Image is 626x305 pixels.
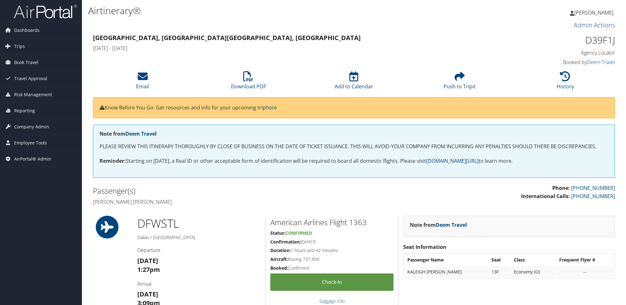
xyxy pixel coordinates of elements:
[14,38,25,54] span: Trips
[491,49,615,56] h4: Agency Locator
[488,254,510,266] th: Seat
[266,104,277,111] a: here
[571,193,615,200] a: [PHONE_NUMBER]
[335,75,373,90] a: Add to Calendar
[14,87,52,103] span: Risk Management
[410,221,467,228] strong: Note from
[137,247,261,254] h4: Departure
[426,157,479,164] a: [DOMAIN_NAME][URL]
[14,22,40,38] span: Dashboards
[14,71,47,86] span: Travel Approval
[100,104,608,112] p: Know Before You Go: Get resources and info for your upcoming trip
[93,33,361,42] strong: [GEOGRAPHIC_DATA], [GEOGRAPHIC_DATA] [GEOGRAPHIC_DATA], [GEOGRAPHIC_DATA]
[93,198,349,205] h4: [PERSON_NAME] [PERSON_NAME]
[100,143,608,151] p: PLEASE REVIEW THIS ITINERARY THOROUGHLY BY CLOSE OF BUSINESS ON THE DATE OF TICKET ISSUANCE. THIS...
[270,265,393,271] h5: Confirmed
[137,265,160,274] strong: 1:27pm
[404,254,488,266] th: Passenger Name
[270,247,393,254] h5: 1 hours and 42 minutes
[491,33,615,47] h1: D39F1J
[93,45,482,52] h4: [DATE] - [DATE]
[14,4,77,19] img: airportal-logo.png
[403,243,446,250] strong: Seat Information
[444,75,476,90] a: Push to Tripit
[270,230,285,236] strong: Status:
[100,157,608,165] p: Starting on [DATE], a Real ID or other acceptable form of identification will be required to boar...
[285,230,312,236] span: Confirmed
[270,273,393,291] a: Check-in
[270,217,393,228] h2: American Airlines Flight 1363
[270,239,301,245] strong: Confirmation:
[571,185,615,191] a: [PHONE_NUMBER]
[556,254,614,266] th: Frequent Flyer #
[14,55,38,70] span: Book Travel
[93,185,349,196] h2: Passenger(s)
[552,185,570,191] strong: Phone:
[521,193,570,200] strong: International Calls:
[488,266,510,278] td: 13F
[511,266,555,278] td: Economy (O)
[587,59,615,66] a: Deem Travel
[137,290,158,298] strong: [DATE]
[270,256,288,262] strong: Aircraft:
[136,75,149,90] a: Email
[574,9,613,16] span: [PERSON_NAME]
[270,265,288,271] strong: Booked:
[270,247,291,253] strong: Duration:
[404,266,488,278] td: KALEIGH [PERSON_NAME]
[14,151,51,167] span: AirPortal® Admin
[14,103,35,119] span: Reporting
[511,254,555,266] th: Class
[574,21,615,29] a: Admin Actions
[436,221,467,228] a: Deem Travel
[491,59,615,66] h4: Booked by
[559,269,611,275] div: --
[137,280,261,287] h4: Arrival
[88,4,443,17] h1: Airtinerary®
[137,256,158,265] strong: [DATE]
[319,298,345,304] a: Baggage Info
[557,75,574,90] a: History
[137,234,261,241] h5: Dallas / [GEOGRAPHIC_DATA]
[270,256,393,262] h5: Boeing 737-800
[231,75,266,90] a: Download PDF
[125,130,157,137] a: Deem Travel
[14,119,49,135] span: Company Admin
[270,239,393,245] h5: JDHYCR
[100,130,157,137] strong: Note from
[14,135,47,151] span: Employee Tools
[100,157,126,164] strong: Reminder:
[137,216,261,232] h1: DFW STL
[570,3,620,22] a: [PERSON_NAME]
